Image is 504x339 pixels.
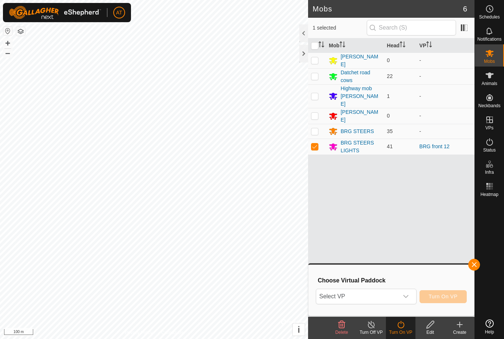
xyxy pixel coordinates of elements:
p-sorticon: Activate to sort [339,43,345,48]
div: Turn On VP [386,329,415,336]
td: - [417,84,474,108]
button: Turn On VP [420,290,467,303]
span: 35 [387,128,393,134]
p-sorticon: Activate to sort [426,43,432,48]
th: Head [384,38,417,53]
div: [PERSON_NAME] [341,53,381,68]
div: dropdown trigger [398,289,413,304]
span: 6 [463,3,467,14]
a: Privacy Policy [125,329,153,336]
span: Status [483,148,496,152]
th: VP [417,38,474,53]
h3: Choose Virtual Paddock [318,277,467,284]
button: Map Layers [16,27,25,36]
p-sorticon: Activate to sort [400,43,405,48]
p-sorticon: Activate to sort [318,43,324,48]
a: Help [475,316,504,337]
a: BRG front 12 [420,143,450,149]
div: [PERSON_NAME] [341,108,381,124]
span: i [297,325,300,335]
span: Infra [485,170,494,174]
span: Neckbands [478,104,500,108]
a: Contact Us [161,329,183,336]
span: 41 [387,143,393,149]
span: 0 [387,113,390,119]
td: - [417,68,474,84]
img: Gallagher Logo [9,6,101,19]
button: + [3,39,12,48]
span: 0 [387,57,390,63]
span: VPs [485,126,493,130]
div: Create [445,329,474,336]
td: - [417,108,474,124]
span: Heatmap [480,192,498,197]
div: BRG STEERS LIGHTS [341,139,381,155]
span: Turn On VP [429,294,458,299]
span: Select VP [316,289,398,304]
input: Search (S) [367,20,456,35]
button: i [293,323,305,336]
h2: Mobs [313,4,463,13]
span: Mobs [484,59,495,64]
span: Help [485,330,494,334]
div: Highway mob [PERSON_NAME] [341,85,381,108]
td: - [417,52,474,68]
th: Mob [326,38,384,53]
span: Delete [335,330,348,335]
div: Turn Off VP [356,329,386,336]
span: Schedules [479,15,500,19]
div: Datchet road cows [341,69,381,84]
button: Reset Map [3,27,12,35]
td: - [417,124,474,139]
span: 22 [387,73,393,79]
div: Edit [415,329,445,336]
span: 1 selected [313,24,366,32]
span: Animals [481,81,497,86]
span: Notifications [477,37,501,41]
button: – [3,48,12,57]
span: AT [116,9,122,17]
div: BRG STEERS [341,128,374,135]
span: 1 [387,93,390,99]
